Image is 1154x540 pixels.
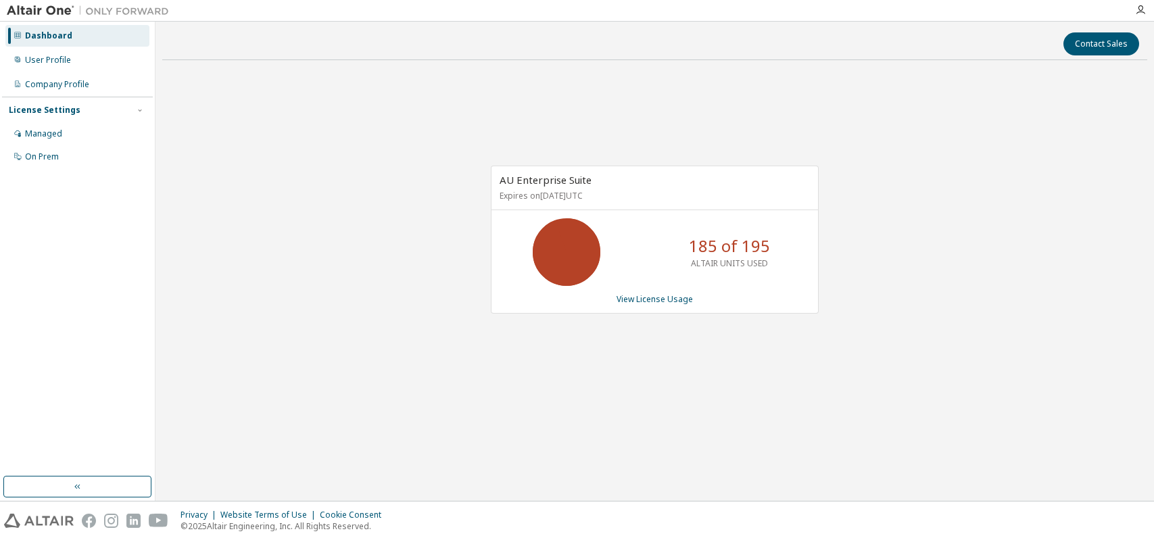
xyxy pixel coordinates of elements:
[25,30,72,41] div: Dashboard
[126,514,141,528] img: linkedin.svg
[149,514,168,528] img: youtube.svg
[500,173,592,187] span: AU Enterprise Suite
[25,128,62,139] div: Managed
[9,105,80,116] div: License Settings
[4,514,74,528] img: altair_logo.svg
[617,293,693,305] a: View License Usage
[320,510,389,520] div: Cookie Consent
[220,510,320,520] div: Website Terms of Use
[82,514,96,528] img: facebook.svg
[1063,32,1139,55] button: Contact Sales
[25,79,89,90] div: Company Profile
[25,151,59,162] div: On Prem
[181,510,220,520] div: Privacy
[7,4,176,18] img: Altair One
[104,514,118,528] img: instagram.svg
[181,520,389,532] p: © 2025 Altair Engineering, Inc. All Rights Reserved.
[25,55,71,66] div: User Profile
[691,257,768,269] p: ALTAIR UNITS USED
[689,235,770,257] p: 185 of 195
[500,190,807,201] p: Expires on [DATE] UTC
